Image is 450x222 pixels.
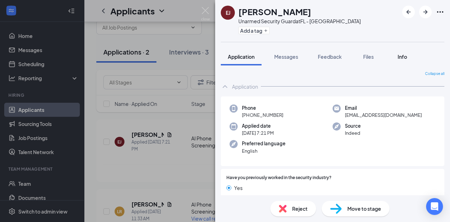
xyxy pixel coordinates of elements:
div: Unarmed Security Guard at FL - [GEOGRAPHIC_DATA] [238,18,361,25]
span: [DATE] 7:21 PM [242,129,274,137]
span: Info [398,53,407,60]
div: Application [232,83,258,90]
span: Messages [274,53,298,60]
span: Preferred language [242,140,285,147]
span: [PHONE_NUMBER] [242,112,283,119]
button: ArrowRight [419,6,432,18]
span: Phone [242,104,283,112]
span: Reject [292,205,308,213]
span: Files [363,53,374,60]
svg: ArrowRight [421,8,430,16]
span: [EMAIL_ADDRESS][DOMAIN_NAME] [345,112,422,119]
svg: Ellipses [436,8,444,16]
button: ArrowLeftNew [402,6,415,18]
span: Application [228,53,255,60]
span: Email [345,104,422,112]
div: Open Intercom Messenger [426,198,443,215]
span: Applied date [242,122,274,129]
span: Yes [234,184,243,192]
span: Indeed [345,129,361,137]
h1: [PERSON_NAME] [238,6,311,18]
span: Have you previously worked in the security industry? [226,175,332,181]
span: No [234,195,241,202]
span: Source [345,122,361,129]
svg: ChevronUp [221,82,229,91]
svg: ArrowLeftNew [404,8,413,16]
span: Feedback [318,53,342,60]
svg: Plus [264,28,268,33]
span: English [242,147,285,154]
button: PlusAdd a tag [238,27,270,34]
div: EJ [226,9,230,16]
span: Move to stage [347,205,381,213]
span: Collapse all [425,71,444,77]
